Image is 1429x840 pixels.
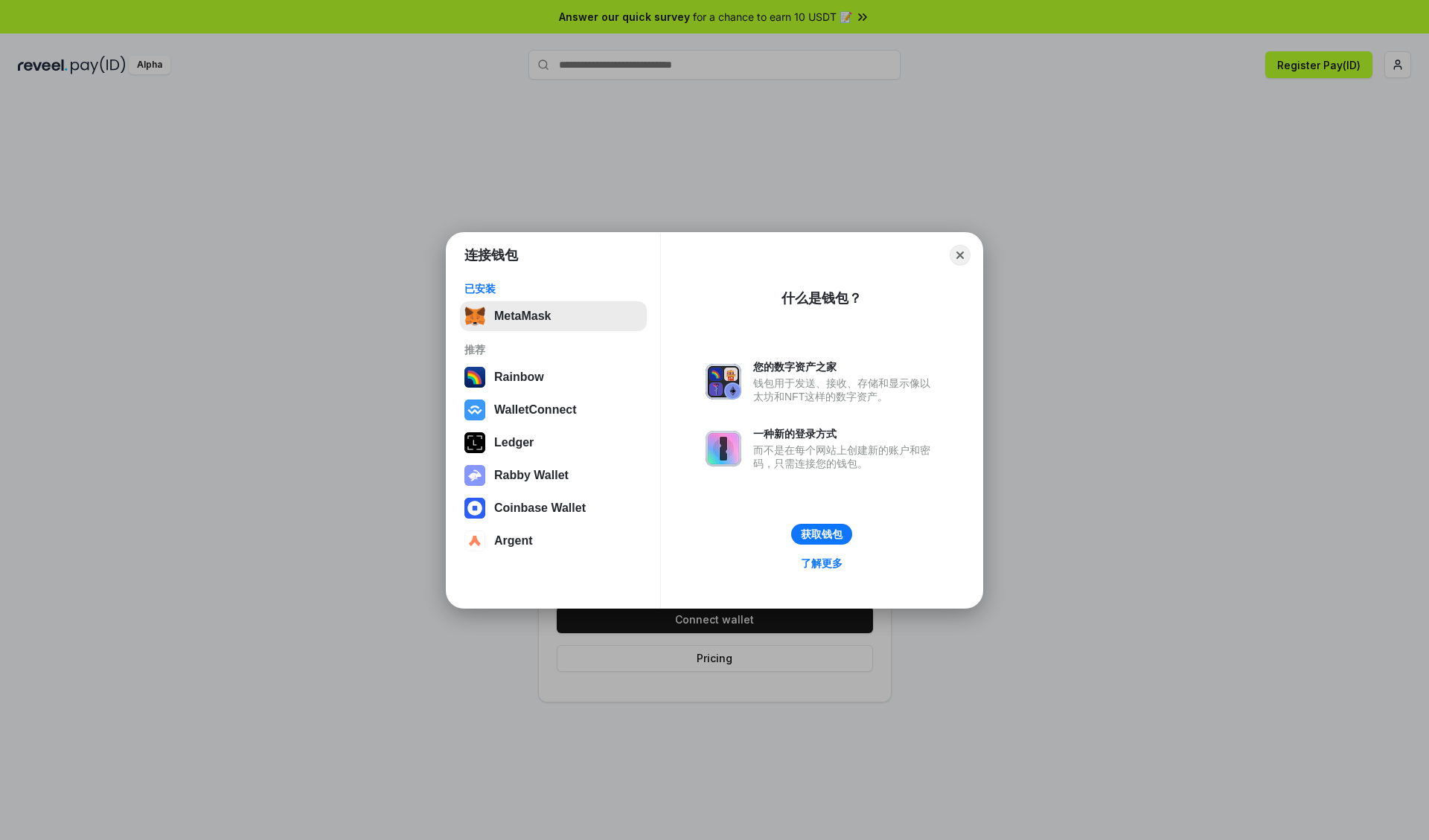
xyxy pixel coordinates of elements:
[753,427,938,440] div: 一种新的登录方式
[494,403,577,417] div: WalletConnect
[950,245,971,266] button: Close
[494,534,533,548] div: Argent
[781,289,862,307] div: 什么是钱包？
[460,428,647,458] button: Ledger
[494,469,569,482] div: Rabby Wallet
[460,526,647,556] button: Argent
[464,400,485,420] img: svg+xml,%3Csvg%20width%3D%2228%22%20height%3D%2228%22%20viewBox%3D%220%200%2028%2028%22%20fill%3D...
[494,371,544,384] div: Rainbow
[464,432,485,453] img: svg+xml,%3Csvg%20xmlns%3D%22http%3A%2F%2Fwww.w3.org%2F2000%2Fsvg%22%20width%3D%2228%22%20height%3...
[464,465,485,486] img: svg+xml,%3Csvg%20xmlns%3D%22http%3A%2F%2Fwww.w3.org%2F2000%2Fsvg%22%20fill%3D%22none%22%20viewBox...
[464,498,485,519] img: svg+xml,%3Csvg%20width%3D%2228%22%20height%3D%2228%22%20viewBox%3D%220%200%2028%2028%22%20fill%3D...
[801,528,843,541] div: 获取钱包
[460,301,647,331] button: MetaMask
[494,501,586,515] div: Coinbase Wallet
[801,557,843,570] div: 了解更多
[464,343,642,356] div: 推荐
[460,493,647,523] button: Coinbase Wallet
[494,436,534,449] div: Ledger
[464,367,485,388] img: svg+xml,%3Csvg%20width%3D%22120%22%20height%3D%22120%22%20viewBox%3D%220%200%20120%20120%22%20fil...
[464,246,518,264] h1: 连接钱包
[494,310,551,323] div: MetaMask
[791,524,852,545] button: 获取钱包
[460,461,647,490] button: Rabby Wallet
[792,554,851,573] a: 了解更多
[464,282,642,295] div: 已安装
[753,443,938,470] div: 而不是在每个网站上创建新的账户和密码，只需连接您的钱包。
[706,431,741,467] img: svg+xml,%3Csvg%20xmlns%3D%22http%3A%2F%2Fwww.w3.org%2F2000%2Fsvg%22%20fill%3D%22none%22%20viewBox...
[460,395,647,425] button: WalletConnect
[464,530,485,551] img: svg+xml,%3Csvg%20width%3D%2228%22%20height%3D%2228%22%20viewBox%3D%220%200%2028%2028%22%20fill%3D...
[706,364,741,400] img: svg+xml,%3Csvg%20xmlns%3D%22http%3A%2F%2Fwww.w3.org%2F2000%2Fsvg%22%20fill%3D%22none%22%20viewBox...
[460,362,647,392] button: Rainbow
[464,306,485,327] img: svg+xml,%3Csvg%20fill%3D%22none%22%20height%3D%2233%22%20viewBox%3D%220%200%2035%2033%22%20width%...
[753,376,938,403] div: 钱包用于发送、接收、存储和显示像以太坊和NFT这样的数字资产。
[753,360,938,373] div: 您的数字资产之家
